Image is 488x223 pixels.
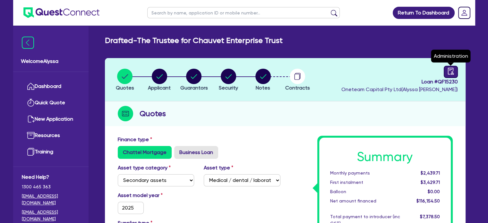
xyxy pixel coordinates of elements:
[22,173,80,181] span: Need Help?
[22,111,80,127] a: New Application
[256,85,270,91] span: Notes
[140,108,166,119] h2: Quotes
[219,85,238,91] span: Security
[148,68,171,92] button: Applicant
[118,164,171,172] label: Asset type category
[341,78,458,86] span: Loan # QF15230
[116,85,134,91] span: Quotes
[447,68,454,75] span: audit
[118,106,133,121] img: step-icon
[27,132,35,139] img: resources
[444,66,458,78] a: audit
[22,209,80,222] a: [EMAIL_ADDRESS][DOMAIN_NAME]
[285,68,310,92] button: Contracts
[22,78,80,95] a: Dashboard
[330,149,440,165] h1: Summary
[180,85,208,91] span: Guarantors
[27,99,35,107] img: quick-quote
[174,146,218,159] label: Business Loan
[325,170,405,176] div: Monthly payments
[105,36,283,45] h2: Drafted - The Trustee for Chauvet Enterprise Trust
[180,68,208,92] button: Guarantors
[22,127,80,144] a: Resources
[22,37,34,49] img: icon-menu-close
[147,7,340,18] input: Search by name, application ID or mobile number...
[416,198,440,203] span: $116,154.50
[218,68,238,92] button: Security
[427,189,440,194] span: $0.00
[22,95,80,111] a: Quick Quote
[420,214,440,219] span: $7,378.50
[116,68,134,92] button: Quotes
[21,57,81,65] span: Welcome Alyssa
[325,188,405,195] div: Balloon
[22,193,80,206] a: [EMAIL_ADDRESS][DOMAIN_NAME]
[285,85,310,91] span: Contracts
[255,68,271,92] button: Notes
[23,7,99,18] img: quest-connect-logo-blue
[431,50,470,63] div: Administration
[325,179,405,186] div: First instalment
[148,85,171,91] span: Applicant
[27,115,35,123] img: new-application
[22,184,80,190] span: 1300 465 363
[118,136,152,143] label: Finance type
[204,164,233,172] label: Asset type
[420,170,440,176] span: $2,439.71
[22,144,80,160] a: Training
[27,148,35,156] img: training
[420,180,440,185] span: $3,429.71
[113,192,199,199] label: Asset model year
[456,4,473,21] a: Dropdown toggle
[341,86,458,92] span: Oneteam Capital Pty Ltd ( Alyssa [PERSON_NAME] )
[393,7,455,19] a: Return To Dashboard
[118,146,172,159] label: Chattel Mortgage
[325,198,405,204] div: Net amount financed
